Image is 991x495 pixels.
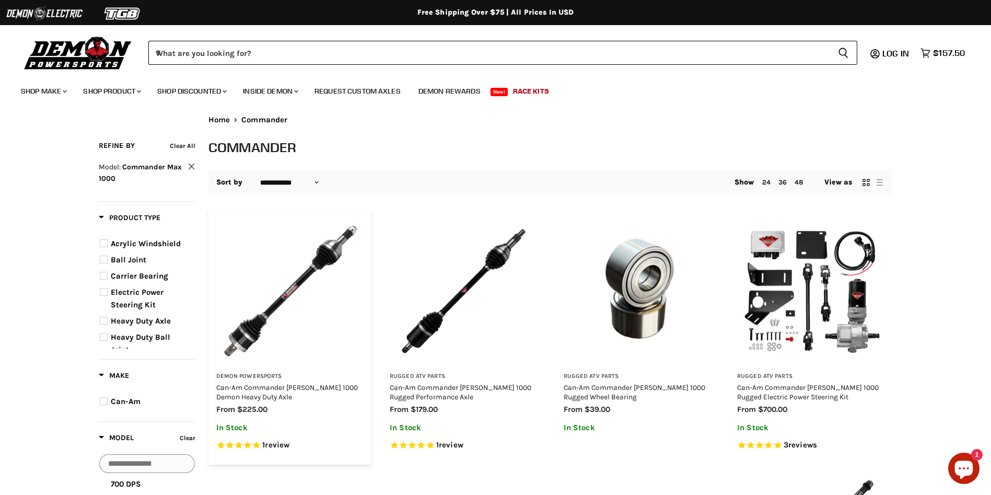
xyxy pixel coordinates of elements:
span: Rated 5.0 out of 5 stars 1 reviews [216,440,364,451]
img: Can-Am Commander Max 1000 Rugged Performance Axle [390,217,538,365]
h3: Rugged ATV Parts [564,373,712,381]
button: Clear all filters [170,140,195,152]
span: New! [491,88,508,96]
button: list view [875,177,885,188]
a: Can-Am Commander [PERSON_NAME] 1000 Demon Heavy Duty Axle [216,383,358,401]
button: grid view [861,177,871,188]
div: Free Shipping Over $75 | All Prices In USD [78,8,914,17]
span: Carrier Bearing [111,271,168,281]
span: Electric Power Steering Kit [111,287,164,309]
span: review [439,440,463,450]
a: Demon Rewards [411,80,488,102]
a: Inside Demon [235,80,305,102]
span: Commander [241,116,287,124]
span: Commander Max 1000 [99,163,182,183]
span: Rated 5.0 out of 5 stars 1 reviews [390,440,538,451]
span: 3 reviews [784,440,817,450]
span: 1 reviews [436,440,463,450]
a: Race Kits [505,80,557,102]
h1: Commander [208,139,893,156]
span: from [564,405,582,414]
a: Shop Product [75,80,147,102]
span: Product Type [99,213,160,222]
span: from [737,405,756,414]
span: from [216,405,235,414]
a: Shop Discounted [149,80,233,102]
span: Ball Joint [111,255,146,264]
input: When autocomplete results are available use up and down arrows to review and enter to select [148,41,830,65]
a: 48 [795,178,803,186]
img: TGB Logo 2 [84,4,162,24]
button: Clear filter by Model Commander Max 1000 [99,162,195,187]
span: Rated 5.0 out of 5 stars 3 reviews [737,440,885,451]
span: View as [824,178,853,187]
span: reviews [788,440,817,450]
a: Shop Make [13,80,73,102]
nav: Breadcrumbs [208,116,893,124]
a: Can-Am Commander [PERSON_NAME] 1000 Rugged Electric Power Steering Kit [737,383,879,401]
a: Can-Am Commander [PERSON_NAME] 1000 Rugged Wheel Bearing [564,383,705,401]
label: Sort by [216,178,243,187]
a: Log in [878,49,915,58]
button: Clear filter by Model [177,432,195,446]
p: In Stock [390,423,538,432]
a: Can-Am Commander [PERSON_NAME] 1000 Rugged Performance Axle [390,383,531,401]
span: $39.00 [585,405,610,414]
img: Can-Am Commander Max 1000 Rugged Electric Power Steering Kit [737,217,885,365]
span: Heavy Duty Axle [111,316,171,326]
p: In Stock [737,423,885,432]
span: Can-Am [111,397,141,406]
img: Demon Powersports [21,34,135,71]
span: Show [734,178,754,187]
h3: Demon Powersports [216,373,364,381]
inbox-online-store-chat: Shopify online store chat [945,453,983,487]
span: $225.00 [237,405,267,414]
p: In Stock [216,423,364,432]
h3: Rugged ATV Parts [390,373,538,381]
a: Request Custom Axles [307,80,409,102]
span: Refine By [99,141,135,150]
span: Heavy Duty Ball Joint [111,332,170,354]
a: $157.50 [915,45,970,61]
a: 36 [778,178,787,186]
button: Search [830,41,857,65]
span: Make [99,371,129,380]
button: Filter by Product Type [99,213,160,226]
span: review [265,440,289,450]
span: $700.00 [758,405,787,414]
img: Can-Am Commander Max 1000 Demon Heavy Duty Axle [216,217,364,365]
button: Filter by Model [99,433,134,446]
span: 1 reviews [262,440,289,450]
a: Home [208,116,230,124]
span: $179.00 [411,405,438,414]
ul: Main menu [13,76,962,102]
nav: Collection utilities [208,169,893,195]
p: In Stock [564,423,712,432]
img: Can-Am Commander Max 1000 Rugged Wheel Bearing [564,217,712,365]
input: Search Options [99,454,195,473]
span: Model: [99,163,121,171]
span: $157.50 [933,48,965,58]
a: 24 [762,178,771,186]
form: Product [148,41,857,65]
span: Model [99,433,134,442]
span: from [390,405,409,414]
h3: Rugged ATV Parts [737,373,885,381]
span: Acrylic Windshield [111,239,181,248]
button: Filter by Make [99,371,129,384]
span: Log in [882,48,909,59]
img: Demon Electric Logo 2 [5,4,84,24]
